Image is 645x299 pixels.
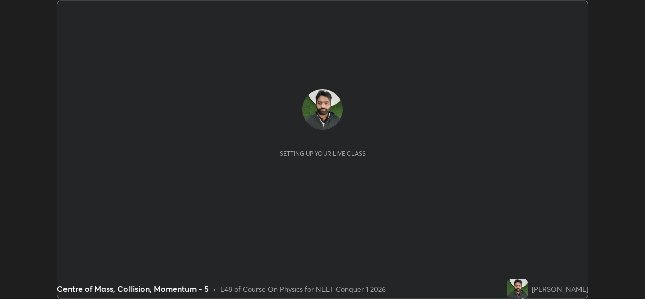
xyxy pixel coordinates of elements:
[532,284,588,294] div: [PERSON_NAME]
[302,89,343,130] img: f126b9e1133842c0a7d50631c43ebeec.jpg
[57,283,209,295] div: Centre of Mass, Collision, Momentum - 5
[507,279,528,299] img: f126b9e1133842c0a7d50631c43ebeec.jpg
[280,150,366,157] div: Setting up your live class
[220,284,386,294] div: L48 of Course On Physics for NEET Conquer 1 2026
[213,284,216,294] div: •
